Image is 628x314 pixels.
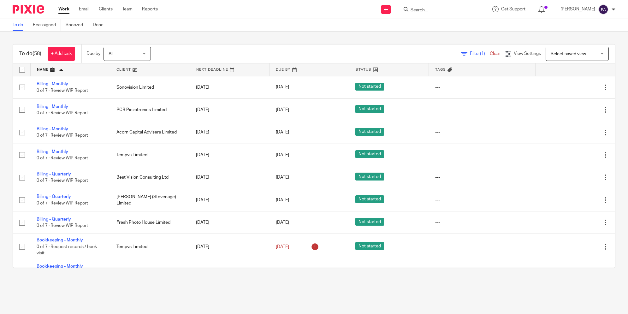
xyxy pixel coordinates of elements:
td: [DATE] [190,144,270,166]
a: + Add task [48,47,75,61]
td: Acorn Capital Advisers Limited [110,121,190,144]
span: [DATE] [276,175,289,180]
a: Billing - Quarterly [37,194,71,199]
span: View Settings [514,51,541,56]
span: 0 of 7 · Review WIP Report [37,201,88,205]
span: [DATE] [276,85,289,90]
a: Clear [490,51,500,56]
span: 0 of 7 · Review WIP Report [37,223,88,228]
div: --- [435,219,529,226]
a: Clients [99,6,113,12]
span: Select saved view [551,52,586,56]
a: Billing - Monthly [37,150,68,154]
td: Fresh Photo House Limited [110,211,190,234]
span: Not started [355,195,384,203]
a: Done [93,19,108,31]
span: 0 of 7 · Review WIP Report [37,133,88,138]
a: Work [58,6,69,12]
span: 0 of 7 · Request records / book visit [37,245,97,256]
span: [DATE] [276,220,289,225]
td: [DATE] [190,76,270,98]
span: Not started [355,83,384,91]
h1: To do [19,50,41,57]
span: Not started [355,173,384,181]
td: [DATE] [190,234,270,260]
a: Snoozed [66,19,88,31]
span: 0 of 7 · Review WIP Report [37,179,88,183]
span: (1) [480,51,485,56]
span: Not started [355,218,384,226]
span: (58) [33,51,41,56]
span: Not started [355,242,384,250]
a: Billing - Quarterly [37,172,71,176]
td: [DATE] [190,260,270,286]
div: --- [435,244,529,250]
td: PCB Piezotronics Limited [110,98,190,121]
span: Not started [355,150,384,158]
td: Sonovision Limited [110,76,190,98]
a: Bookkeeping - Monthly [37,264,83,269]
td: Tempvs Limited [110,144,190,166]
span: [DATE] [276,198,289,202]
span: Filter [470,51,490,56]
img: Pixie [13,5,44,14]
a: Billing - Monthly [37,104,68,109]
span: [DATE] [276,153,289,157]
div: --- [435,129,529,135]
div: --- [435,84,529,91]
p: Due by [86,50,100,57]
td: Tempvs Limited [110,234,190,260]
span: 0 of 7 · Review WIP Report [37,88,88,93]
a: Reports [142,6,158,12]
p: [PERSON_NAME] [560,6,595,12]
td: [DATE] [190,189,270,211]
td: [DATE] [190,211,270,234]
span: Not started [355,128,384,136]
td: [DATE] [190,166,270,189]
td: Best Vision Consulting Ltd [110,166,190,189]
div: --- [435,152,529,158]
div: --- [435,174,529,181]
a: Email [79,6,89,12]
td: [DATE] [190,98,270,121]
a: Billing - Monthly [37,82,68,86]
span: All [109,52,113,56]
span: 0 of 7 · Review WIP Report [37,111,88,115]
a: Billing - Quarterly [37,217,71,222]
div: --- [435,197,529,203]
a: Bookkeeping - Monthly [37,238,83,242]
a: Reassigned [33,19,61,31]
td: [DATE] [190,121,270,144]
img: svg%3E [598,4,608,15]
td: G.O. International (U.K.) Limited [110,260,190,286]
input: Search [410,8,467,13]
span: Tags [435,68,446,71]
span: 0 of 7 · Review WIP Report [37,156,88,160]
td: [PERSON_NAME] (Stevenage) Limited [110,189,190,211]
div: --- [435,107,529,113]
span: [DATE] [276,245,289,249]
span: Not started [355,105,384,113]
span: [DATE] [276,130,289,134]
a: Billing - Monthly [37,127,68,131]
a: Team [122,6,133,12]
a: To do [13,19,28,31]
span: Get Support [501,7,525,11]
span: [DATE] [276,108,289,112]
